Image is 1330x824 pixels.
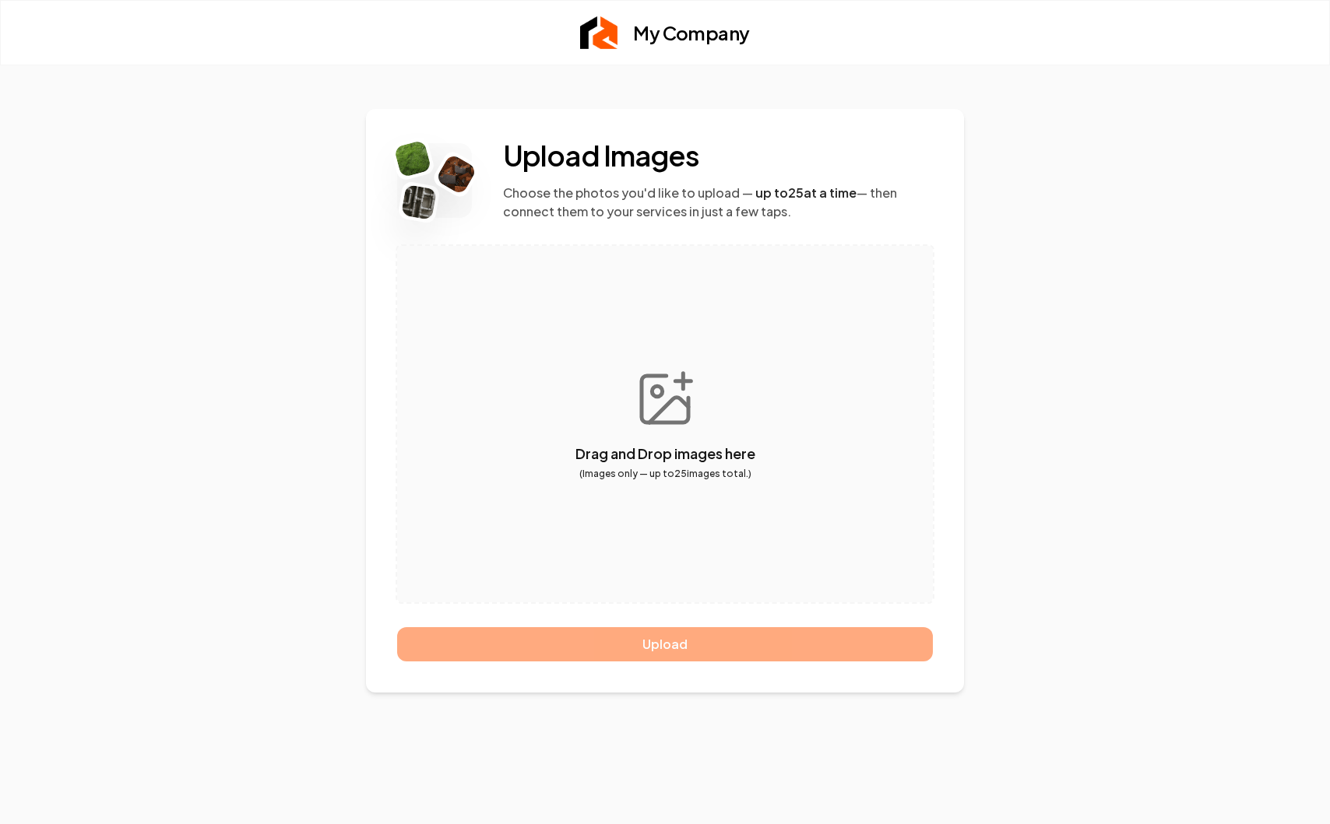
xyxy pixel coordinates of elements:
[394,139,432,177] img: Rebolt Logo
[503,140,933,171] h2: Upload Images
[435,153,478,195] img: Rebolt Logo
[401,184,437,219] img: Rebolt Logo
[755,184,857,201] span: up to 25 at a time
[633,20,749,45] h2: My Company
[580,16,617,49] img: Rebolt Logo
[503,184,933,221] p: Choose the photos you'd like to upload — — then connect them to your services in just a few taps.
